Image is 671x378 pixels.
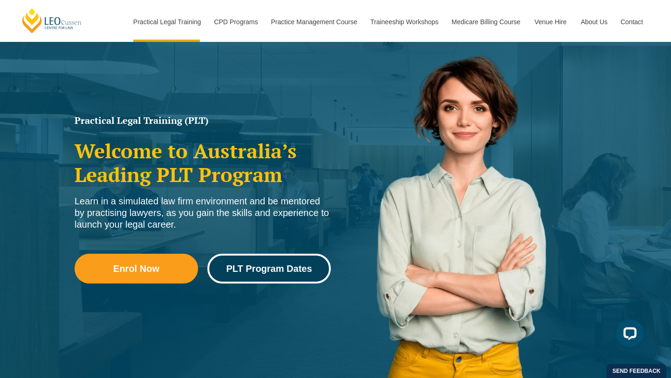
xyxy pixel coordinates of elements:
iframe: LiveChat chat widget [609,316,648,355]
a: Contact [614,2,650,42]
span: PLT Program Dates [226,264,312,273]
h1: Practical Legal Training (PLT) [75,116,331,125]
a: About Us [574,2,614,42]
a: Enrol Now [75,254,198,283]
div: Learn in a simulated law firm environment and be mentored by practising lawyers, as you gain the ... [75,196,331,230]
a: Practical Legal Training [126,2,207,42]
a: Medicare Billing Course [445,2,527,42]
a: Traineeship Workshops [363,2,445,42]
a: Practice Management Course [264,2,363,42]
h2: Welcome to Australia’s Leading PLT Program [75,139,331,186]
a: PLT Program Dates [207,254,331,283]
a: [PERSON_NAME] Centre for Law [21,7,83,34]
a: Venue Hire [527,2,574,42]
span: Enrol Now [113,264,159,273]
a: CPD Programs [207,2,264,42]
